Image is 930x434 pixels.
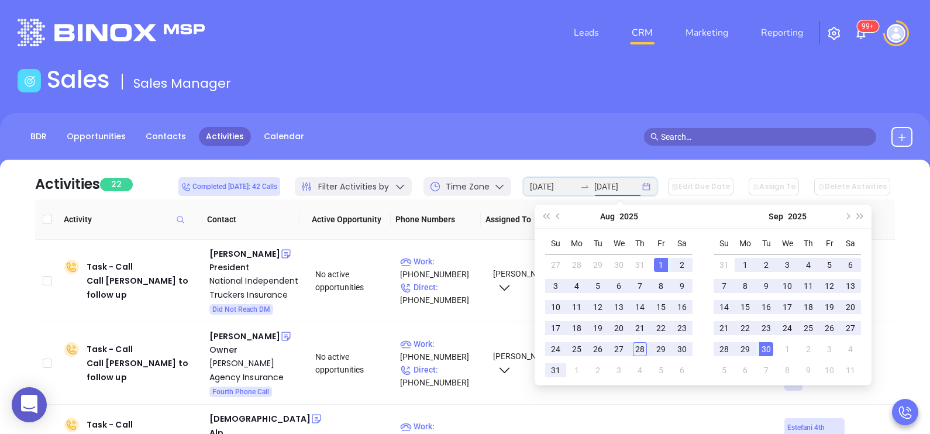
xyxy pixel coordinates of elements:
div: 6 [675,363,689,377]
td: 2025-08-09 [671,275,693,297]
td: 2025-09-29 [735,339,756,360]
td: 2025-08-27 [608,339,629,360]
div: 29 [654,342,668,356]
th: Fr [819,233,840,254]
td: 2025-07-27 [545,254,566,276]
td: 2025-09-22 [735,318,756,339]
td: 2025-09-04 [798,254,819,276]
div: 16 [675,300,689,314]
td: 2025-09-06 [671,360,693,381]
div: 11 [843,363,857,377]
td: 2025-10-07 [756,360,777,381]
td: 2025-08-31 [714,254,735,276]
a: Contacts [139,127,193,146]
button: Delete Activities [814,178,890,195]
td: 2025-08-14 [629,297,650,318]
td: 2025-09-24 [777,318,798,339]
div: 3 [549,279,563,293]
td: 2025-07-29 [587,254,608,276]
div: Call [PERSON_NAME] to follow up [87,274,200,302]
div: 20 [843,300,857,314]
div: 8 [738,279,752,293]
td: 2025-08-25 [566,339,587,360]
div: 8 [654,279,668,293]
button: Choose a month [600,205,615,228]
th: Mo [566,233,587,254]
th: Due Date [564,199,635,240]
td: 2025-08-04 [566,275,587,297]
td: 2025-09-02 [587,360,608,381]
th: Sa [671,233,693,254]
th: Status [695,199,763,240]
td: 2025-08-16 [671,297,693,318]
td: 2025-09-25 [798,318,819,339]
div: 20 [612,321,626,335]
div: 4 [801,258,815,272]
div: 12 [822,279,836,293]
a: BDR [23,127,54,146]
td: 2025-10-03 [819,339,840,360]
td: 2025-10-05 [714,360,735,381]
div: 21 [633,321,647,335]
td: 2025-08-17 [545,318,566,339]
div: 2 [675,258,689,272]
td: 2025-08-13 [608,297,629,318]
div: 11 [570,300,584,314]
td: 2025-09-28 [714,339,735,360]
th: Phone Numbers [391,199,481,240]
td: 2025-09-12 [819,275,840,297]
th: Scheduled Time [635,199,695,240]
div: 5 [717,363,731,377]
span: Filter Activities by [318,181,389,193]
div: 19 [822,300,836,314]
div: 2 [591,363,605,377]
span: Work : [400,339,435,349]
td: 2025-08-03 [545,275,566,297]
td: 2025-08-30 [671,339,693,360]
div: 8 [780,363,794,377]
td: 2025-09-17 [777,297,798,318]
div: 2 [801,342,815,356]
td: 2025-09-27 [840,318,861,339]
td: 2025-08-31 [545,360,566,381]
td: 2025-08-06 [608,275,629,297]
div: 1 [654,258,668,272]
td: 2025-08-10 [545,297,566,318]
span: [PERSON_NAME] [491,352,556,374]
div: [PERSON_NAME] [209,247,280,261]
button: Next year (Control + right) [854,205,867,228]
div: 13 [843,279,857,293]
div: 17 [549,321,563,335]
div: 7 [633,279,647,293]
div: 4 [843,342,857,356]
button: Assign To [749,178,799,195]
td: 2025-08-23 [671,318,693,339]
div: 30 [759,342,773,356]
td: 2025-08-15 [650,297,671,318]
input: Search… [661,130,870,143]
td: 2025-08-26 [587,339,608,360]
td: 2025-10-04 [840,339,861,360]
div: 3 [822,342,836,356]
span: Completed [DATE]: 42 Calls [181,180,277,193]
img: user [887,24,905,43]
span: Fourth Phone Call [212,385,269,398]
div: 18 [801,300,815,314]
td: 2025-10-02 [798,339,819,360]
td: 2025-09-03 [777,254,798,276]
img: logo [18,19,205,46]
a: Opportunities [60,127,133,146]
th: Active Opportunity [300,199,390,240]
span: Activity [64,213,198,226]
td: 2025-10-01 [777,339,798,360]
td: 2025-08-19 [587,318,608,339]
div: 5 [654,363,668,377]
th: We [777,233,798,254]
th: Tu [756,233,777,254]
div: 18 [570,321,584,335]
div: [PERSON_NAME] [209,329,280,343]
th: Su [714,233,735,254]
div: 16 [759,300,773,314]
div: 24 [549,342,563,356]
input: End date [594,180,640,193]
